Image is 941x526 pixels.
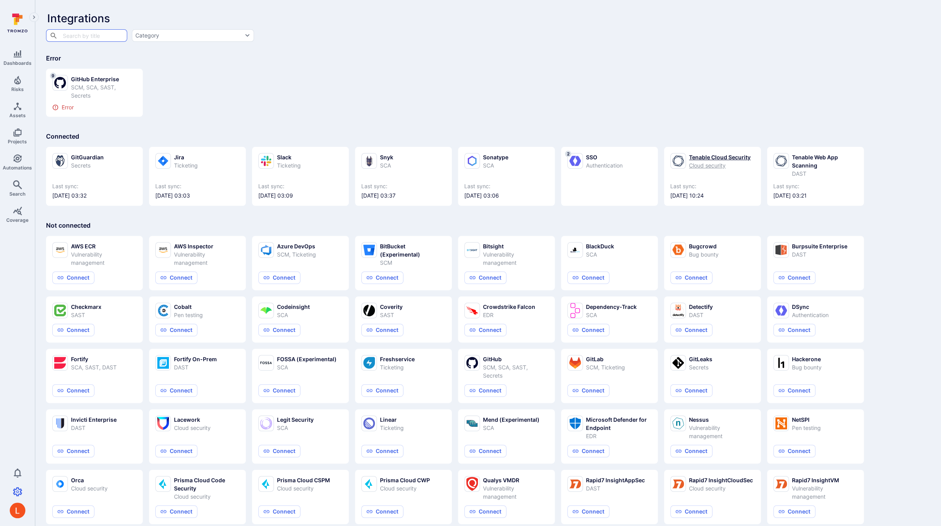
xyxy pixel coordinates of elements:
div: SSO [586,153,623,161]
button: Connect [464,505,506,518]
span: [DATE] 03:06 [464,192,549,200]
button: Connect [361,271,403,284]
div: Prisma Cloud Code Security [174,476,240,492]
a: 2SSOAuthentication [567,153,652,200]
button: Connect [52,271,94,284]
button: Connect [567,271,609,284]
span: Automations [3,165,32,171]
button: Connect [361,445,403,457]
a: SnykSCALast sync:[DATE] 03:37 [361,153,446,200]
div: DAST [71,424,117,432]
div: Slack [277,153,301,161]
button: Connect [52,445,94,457]
div: Freshservice [380,355,415,363]
div: Dependency-Track [586,303,637,311]
div: Cloud security [277,484,330,492]
button: Connect [464,384,506,397]
div: SAST [380,311,403,319]
button: Connect [670,271,712,284]
div: Tenable Web App Scanning [792,153,858,169]
span: Last sync: [464,182,549,190]
div: GitHub Enterprise [71,75,137,83]
div: Vulnerability management [71,250,137,267]
div: Tenable Cloud Security [689,153,751,161]
div: Nessus [689,415,755,424]
span: Last sync: [361,182,446,190]
div: Cloud security [689,484,753,492]
a: GitGuardianSecretsLast sync:[DATE] 03:32 [52,153,137,200]
button: Connect [258,271,300,284]
div: SCA [483,424,540,432]
div: Pen testing [792,424,821,432]
span: Integrations [47,12,110,25]
div: Fortify [71,355,117,363]
div: SCA [586,311,637,319]
div: Authentication [586,161,623,169]
span: Search [9,191,25,197]
div: GitGuardian [71,153,104,161]
button: Connect [773,445,815,457]
div: SCM, SCA, SAST, Secrets [71,83,137,100]
button: Category [132,29,254,42]
div: Orca [71,476,108,484]
a: SlackTicketingLast sync:[DATE] 03:09 [258,153,343,200]
div: Vulnerability management [483,250,549,267]
div: Cobalt [174,303,203,311]
button: Connect [258,445,300,457]
div: SCA [277,424,314,432]
span: [DATE] 03:21 [773,192,858,200]
button: Connect [258,324,300,336]
button: Connect [773,271,815,284]
div: Ticketing [174,161,198,169]
div: Authentication [792,311,829,319]
div: AWS Inspector [174,242,240,250]
div: SCM, SCA, SAST, Secrets [483,363,549,380]
div: GitHub [483,355,549,363]
button: Connect [258,505,300,518]
a: JiraTicketingLast sync:[DATE] 03:03 [155,153,240,200]
span: Assets [9,112,26,118]
div: SCA [277,363,337,371]
div: Error [52,104,137,111]
div: SCM [380,259,446,267]
div: Cloud security [689,161,751,169]
div: Vulnerability management [792,484,858,501]
span: [DATE] 03:09 [258,192,343,200]
div: Rapid7 InsightVM [792,476,858,484]
button: Connect [773,384,815,397]
div: Invicti Enterprise [71,415,117,424]
div: EDR [586,432,652,440]
div: Snyk [380,153,393,161]
div: Cloud security [380,484,430,492]
div: Rapid7 InsightCloudSec [689,476,753,484]
div: Legit Security [277,415,314,424]
div: Microsoft Defender for Endpoint [586,415,652,432]
i: Expand navigation menu [31,14,37,21]
div: Cloud security [174,492,240,501]
button: Connect [773,505,815,518]
div: Fortify On-Prem [174,355,217,363]
div: Hackerone [792,355,822,363]
div: GitLab [586,355,625,363]
div: Ticketing [380,363,415,371]
span: Last sync: [52,182,137,190]
div: SCA [586,250,614,259]
span: Last sync: [258,182,343,190]
div: Secrets [71,161,104,169]
button: Connect [155,505,197,518]
img: ACg8ocL1zoaGYHINvVelaXD2wTMKGlaFbOiGNlSQVKsddkbQKplo=s96-c [10,503,25,518]
span: 9 [50,73,56,79]
div: Jira [174,153,198,161]
div: DAST [792,169,858,178]
div: Detectify [689,303,713,311]
div: Bug bounty [689,250,719,259]
div: Coverity [380,303,403,311]
button: Connect [52,505,94,518]
span: Connected [46,132,79,140]
div: Crowdstrike Falcon [483,303,535,311]
div: SCA, SAST, DAST [71,363,117,371]
div: Bug bounty [792,363,822,371]
div: DAST [792,250,847,259]
div: Rapid7 InsightAppSec [586,476,645,484]
div: Ticketing [380,424,404,432]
